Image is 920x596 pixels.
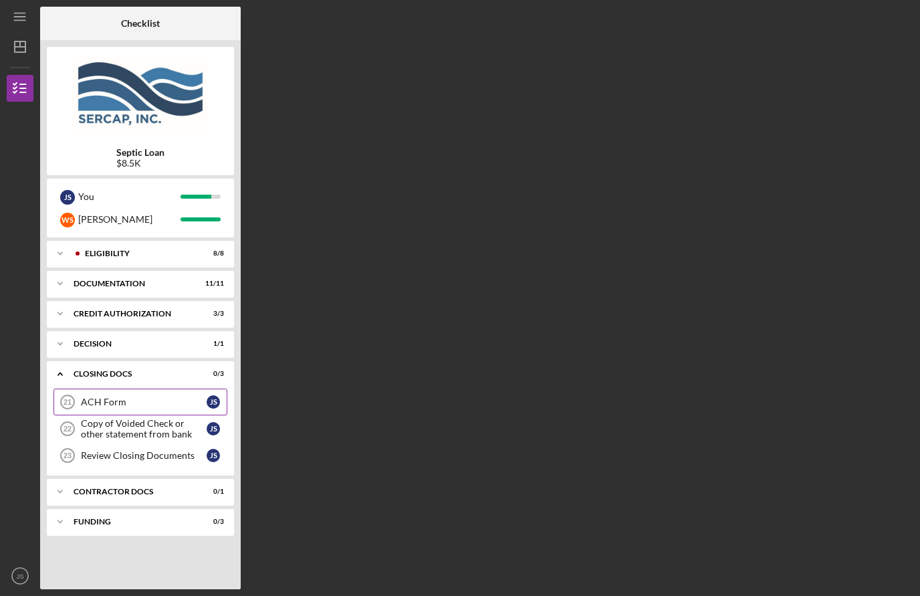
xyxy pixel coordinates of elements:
[74,280,191,288] div: Documentation
[207,449,220,462] div: J S
[81,418,207,439] div: Copy of Voided Check or other statement from bank
[200,310,224,318] div: 3 / 3
[60,213,75,227] div: W S
[53,442,227,469] a: 23Review Closing DocumentsJS
[200,518,224,526] div: 0 / 3
[7,563,33,589] button: JS
[207,422,220,435] div: J S
[85,250,191,258] div: Eligibility
[200,370,224,378] div: 0 / 3
[74,518,191,526] div: Funding
[53,415,227,442] a: 22Copy of Voided Check or other statement from bankJS
[200,250,224,258] div: 8 / 8
[53,389,227,415] a: 21ACH FormJS
[78,208,181,231] div: [PERSON_NAME]
[60,190,75,205] div: J S
[81,450,207,461] div: Review Closing Documents
[207,395,220,409] div: J S
[64,425,72,433] tspan: 22
[74,340,191,348] div: Decision
[200,280,224,288] div: 11 / 11
[16,573,23,580] text: JS
[200,488,224,496] div: 0 / 1
[78,185,181,208] div: You
[121,18,160,29] b: Checklist
[116,158,164,169] div: $8.5K
[81,397,207,407] div: ACH Form
[64,452,72,460] tspan: 23
[116,147,164,158] b: Septic Loan
[47,54,234,134] img: Product logo
[64,398,72,406] tspan: 21
[74,370,191,378] div: CLOSING DOCS
[200,340,224,348] div: 1 / 1
[74,488,191,496] div: Contractor Docs
[74,310,191,318] div: CREDIT AUTHORIZATION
